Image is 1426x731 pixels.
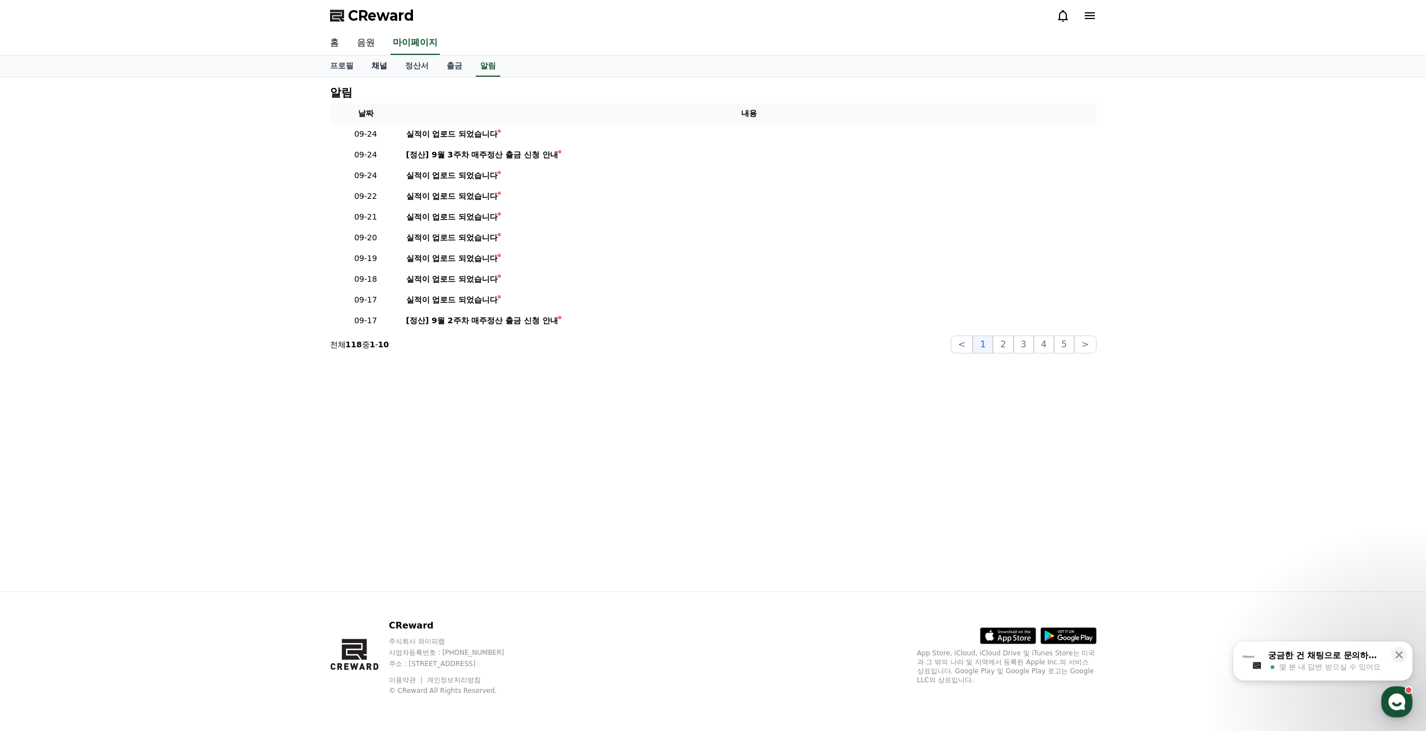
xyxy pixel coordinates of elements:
[74,355,145,383] a: 대화
[406,211,498,223] div: 실적이 업로드 되었습니다
[1014,336,1034,353] button: 3
[402,103,1097,124] th: 내용
[406,315,559,327] div: [정산] 9월 2주차 매주정산 출금 신청 안내
[145,355,215,383] a: 설정
[396,55,438,77] a: 정산서
[406,190,498,202] div: 실적이 업로드 되었습니다
[406,128,1092,140] a: 실적이 업로드 되었습니다
[1034,336,1054,353] button: 4
[993,336,1013,353] button: 2
[330,7,414,25] a: CReward
[335,170,397,181] p: 09-24
[406,273,498,285] div: 실적이 업로드 되었습니다
[335,232,397,244] p: 09-20
[335,149,397,161] p: 09-24
[330,86,352,99] h4: 알림
[438,55,471,77] a: 출금
[406,253,498,264] div: 실적이 업로드 되었습니다
[406,253,1092,264] a: 실적이 업로드 되었습니다
[406,273,1092,285] a: 실적이 업로드 되었습니다
[406,190,1092,202] a: 실적이 업로드 되었습니다
[335,273,397,285] p: 09-18
[378,340,389,349] strong: 10
[335,315,397,327] p: 09-17
[406,232,1092,244] a: 실적이 업로드 되었습니다
[951,336,973,353] button: <
[335,253,397,264] p: 09-19
[321,55,363,77] a: 프로필
[476,55,500,77] a: 알림
[427,676,481,684] a: 개인정보처리방침
[973,336,993,353] button: 1
[335,294,397,306] p: 09-17
[330,103,402,124] th: 날짜
[173,372,187,381] span: 설정
[389,648,526,657] p: 사업자등록번호 : [PHONE_NUMBER]
[370,340,375,349] strong: 1
[406,315,1092,327] a: [정산] 9월 2주차 매주정산 출금 신청 안내
[406,211,1092,223] a: 실적이 업로드 되었습니다
[406,294,498,306] div: 실적이 업로드 되었습니다
[389,676,424,684] a: 이용약관
[335,190,397,202] p: 09-22
[1074,336,1096,353] button: >
[406,294,1092,306] a: 실적이 업로드 되었습니다
[335,128,397,140] p: 09-24
[389,686,526,695] p: © CReward All Rights Reserved.
[406,149,1092,161] a: [정산] 9월 3주차 매주정산 출금 신청 안내
[406,170,498,181] div: 실적이 업로드 되었습니다
[3,355,74,383] a: 홈
[348,7,414,25] span: CReward
[406,128,498,140] div: 실적이 업로드 되었습니다
[391,31,440,55] a: 마이페이지
[389,619,526,632] p: CReward
[917,649,1097,685] p: App Store, iCloud, iCloud Drive 및 iTunes Store는 미국과 그 밖의 나라 및 지역에서 등록된 Apple Inc.의 서비스 상표입니다. Goo...
[406,149,559,161] div: [정산] 9월 3주차 매주정산 출금 신청 안내
[406,170,1092,181] a: 실적이 업로드 되었습니다
[35,372,42,381] span: 홈
[389,659,526,668] p: 주소 : [STREET_ADDRESS]
[346,340,362,349] strong: 118
[1054,336,1074,353] button: 5
[103,373,116,381] span: 대화
[389,637,526,646] p: 주식회사 와이피랩
[335,211,397,223] p: 09-21
[330,339,389,350] p: 전체 중 -
[363,55,396,77] a: 채널
[406,232,498,244] div: 실적이 업로드 되었습니다
[348,31,384,55] a: 음원
[321,31,348,55] a: 홈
